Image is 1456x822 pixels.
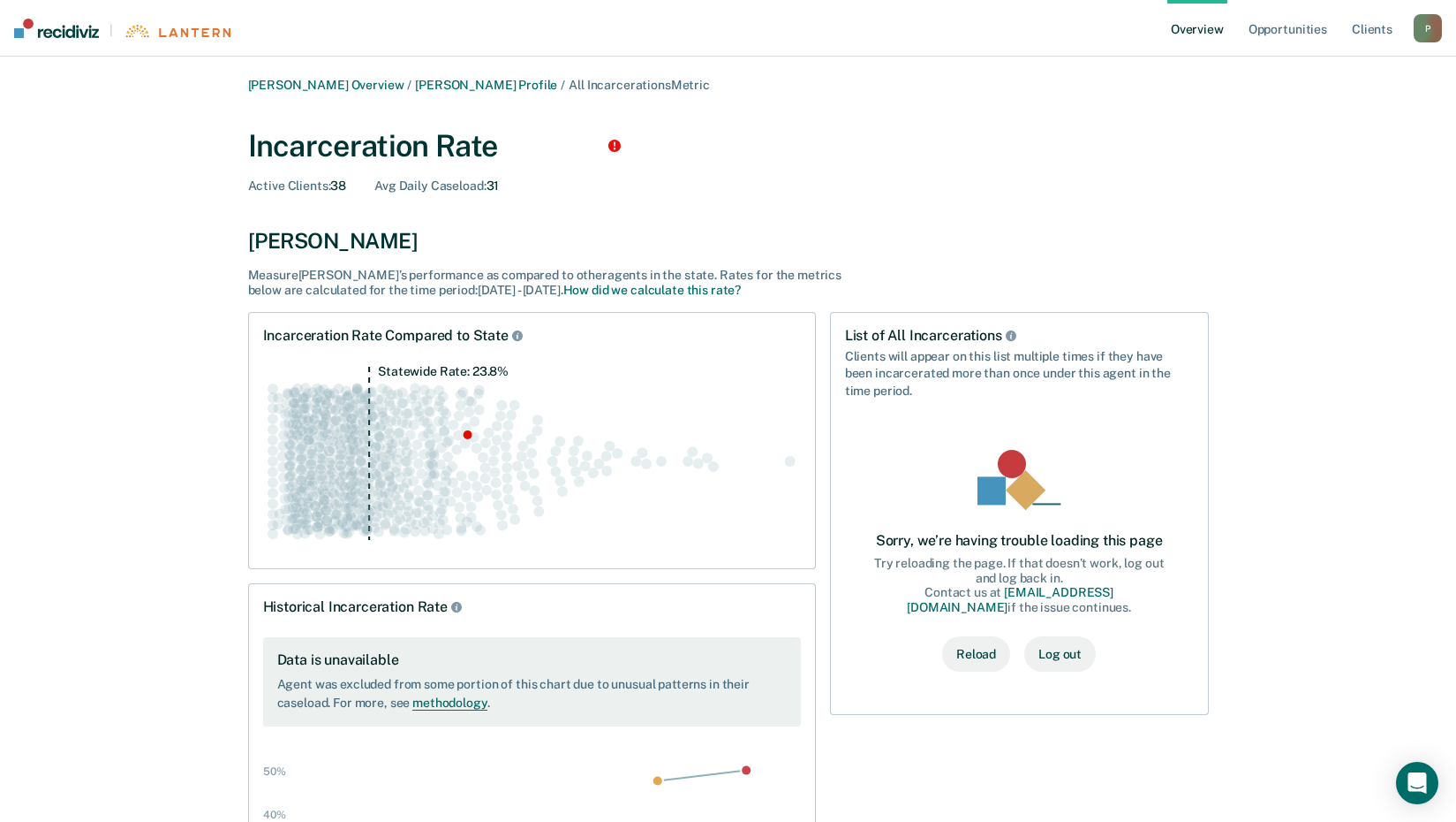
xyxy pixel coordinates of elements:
[607,138,622,154] div: Tooltip anchor
[14,19,230,38] a: |
[569,78,710,92] span: All Incarcerations Metric
[415,78,557,92] a: [PERSON_NAME] Profile
[248,179,347,194] div: 38
[509,327,526,345] button: Rate Compared to State
[99,23,124,38] span: |
[1024,636,1096,672] button: Log out
[404,78,415,92] span: /
[248,268,866,298] div: Measure [PERSON_NAME] ’s performance as compared to other agent s in the state. Rates for the met...
[942,636,1010,672] button: Reload
[263,598,465,616] div: Historical Incarceration Rate
[876,532,1163,549] div: Sorry, we’re having trouble loading this page
[412,696,487,711] a: methodology
[845,327,1194,345] div: List of All Incarcerations
[248,128,1209,164] div: Incarceration Rate
[1414,14,1442,42] button: P
[1396,762,1438,804] div: Open Intercom Messenger
[248,228,1209,254] div: [PERSON_NAME]
[374,179,486,193] span: Avg Daily Caseload :
[124,25,230,38] img: Lantern
[557,78,569,92] span: /
[263,327,526,345] div: Incarceration Rate Compared to State
[248,78,404,92] a: [PERSON_NAME] Overview
[248,179,331,193] span: Active Clients :
[374,179,499,194] div: 31
[378,364,509,378] tspan: Statewide Rate: 23.8%
[277,651,399,668] div: Data is unavailable
[563,283,742,298] button: How did we calculate this rate?
[448,598,465,616] button: Historical Rate
[873,556,1166,615] div: Try reloading the page. If that doesn’t work, log out and log back in. Contact us at if the issue...
[277,675,787,712] div: Agent was excluded from some portion of this chart due to unusual patterns in their caseload. For...
[263,366,801,555] div: Swarm plot of all incarceration rates in the state for ALL caseloads, highlighting values of 48.1...
[14,19,99,38] img: Recidiviz
[907,585,1113,614] a: [EMAIL_ADDRESS][DOMAIN_NAME]
[845,345,1194,400] div: Clients will appear on this list multiple times if they have been incarcerated more than once und...
[1002,327,1020,345] button: List of All Incarcerations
